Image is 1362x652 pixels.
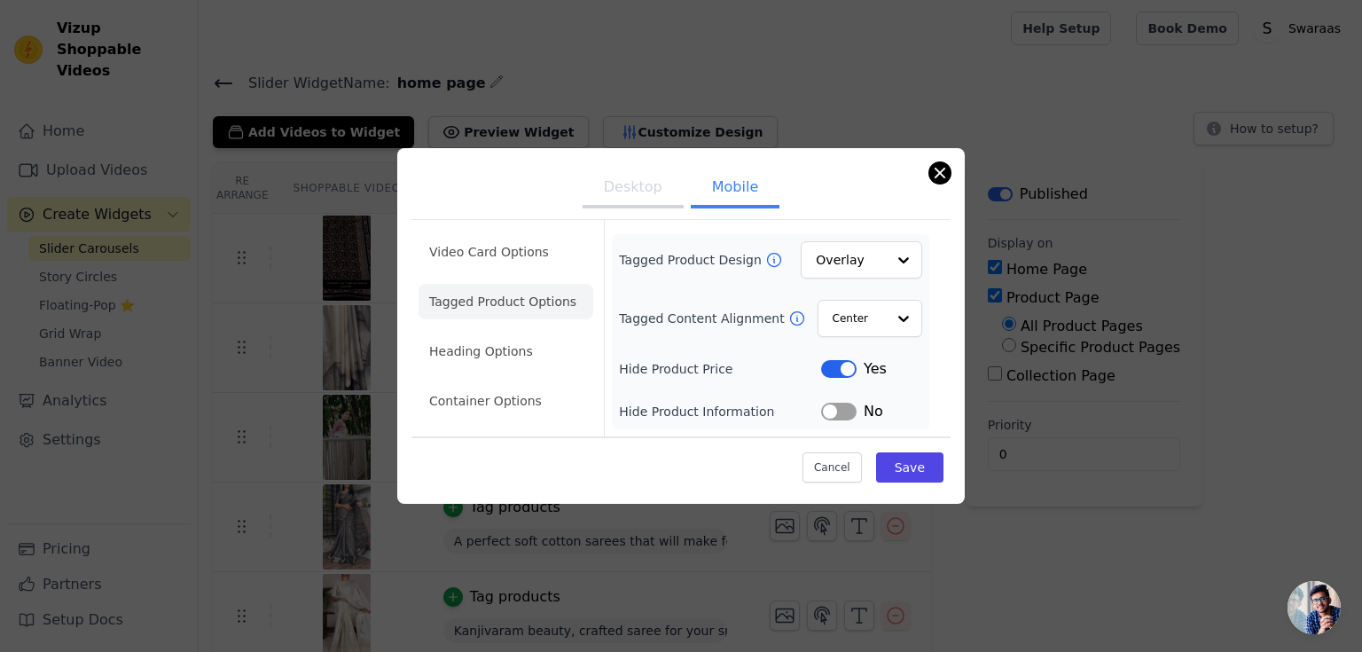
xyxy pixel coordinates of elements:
[419,334,593,369] li: Heading Options
[419,383,593,419] li: Container Options
[802,452,862,483] button: Cancel
[1288,581,1341,634] a: Open chat
[619,251,764,269] label: Tagged Product Design
[619,360,821,378] label: Hide Product Price
[619,403,821,420] label: Hide Product Information
[419,234,593,270] li: Video Card Options
[583,169,684,208] button: Desktop
[864,401,883,422] span: No
[876,452,943,483] button: Save
[929,162,951,184] button: Close modal
[864,358,887,380] span: Yes
[691,169,779,208] button: Mobile
[619,310,787,327] label: Tagged Content Alignment
[419,284,593,319] li: Tagged Product Options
